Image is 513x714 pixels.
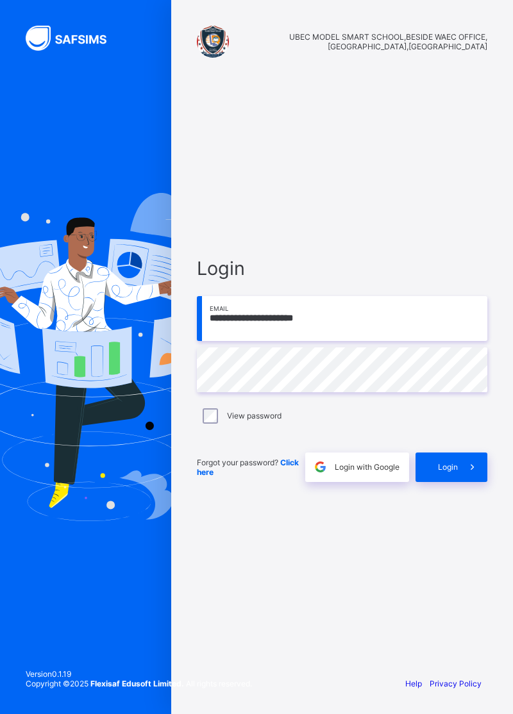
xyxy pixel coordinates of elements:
[438,462,458,472] span: Login
[313,460,328,474] img: google.396cfc9801f0270233282035f929180a.svg
[197,458,299,477] a: Click here
[90,679,184,688] strong: Flexisaf Edusoft Limited.
[26,26,122,51] img: SAFSIMS Logo
[26,679,252,688] span: Copyright © 2025 All rights reserved.
[197,458,299,477] span: Forgot your password?
[197,257,487,279] span: Login
[405,679,422,688] a: Help
[235,32,487,51] span: UBEC MODEL SMART SCHOOL,BESIDE WAEC OFFICE, [GEOGRAPHIC_DATA],[GEOGRAPHIC_DATA]
[227,411,282,420] label: View password
[335,462,399,472] span: Login with Google
[430,679,482,688] a: Privacy Policy
[26,669,252,679] span: Version 0.1.19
